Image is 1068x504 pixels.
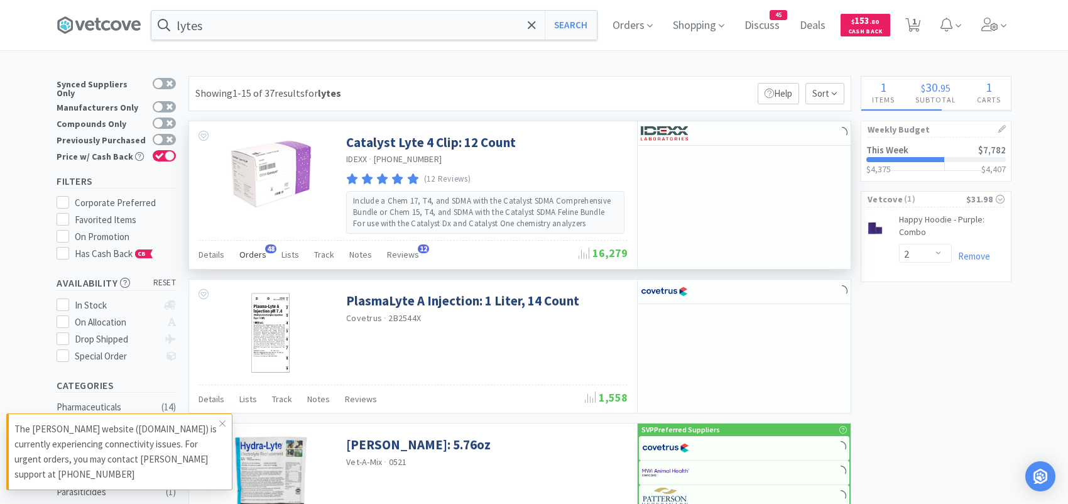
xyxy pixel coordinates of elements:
[899,214,1005,243] a: Happy Hoodie - Purple: Combo
[75,212,177,227] div: Favorited Items
[642,439,689,457] img: 77fca1acd8b6420a9015268ca798ef17_1.png
[795,20,831,31] a: Deals
[346,456,382,468] a: Vet-A-Mix
[75,298,158,313] div: In Stock
[966,94,1011,106] h4: Carts
[345,393,377,405] span: Reviews
[318,87,341,99] strong: lytes
[353,195,618,230] p: Include a Chem 17, T4, and SDMA with the Catalyst SDMA Comprehensive Bundle or Chem 15, T4, and S...
[641,424,720,436] p: SVP Preferred Suppliers
[57,101,146,112] div: Manufacturers Only
[75,332,158,347] div: Drop Shipped
[805,83,844,104] span: Sort
[199,249,224,260] span: Details
[986,163,1006,175] span: 4,407
[770,11,787,19] span: 45
[866,145,908,155] h2: This Week
[903,193,966,205] span: ( 1 )
[424,173,471,186] p: (12 Reviews)
[739,20,785,31] a: Discuss45
[1025,461,1055,491] div: Open Intercom Messenger
[75,349,158,364] div: Special Order
[905,81,966,94] div: .
[265,244,276,253] span: 48
[851,14,879,26] span: 153
[75,195,177,211] div: Corporate Preferred
[384,456,386,468] span: ·
[14,422,219,482] p: The [PERSON_NAME] website ([DOMAIN_NAME]) is currently experiencing connectivity issues. For urge...
[641,124,688,143] img: 13250b0087d44d67bb1668360c5632f9_13.png
[230,134,312,216] img: 22f00f539d804ceb83ecb35927c8d6a0_657057.png
[346,153,367,165] a: IDEXX
[921,82,925,94] span: $
[195,85,341,102] div: Showing 1-15 of 37 results
[346,292,579,309] a: PlasmaLyte A Injection: 1 Liter, 14 Count
[281,249,299,260] span: Lists
[952,250,990,262] a: Remove
[239,249,266,260] span: Orders
[57,276,176,290] h5: Availability
[272,393,292,405] span: Track
[136,250,148,258] span: CB
[389,456,407,468] span: 0521
[57,378,176,393] h5: Categories
[940,82,951,94] span: 95
[346,134,516,151] a: Catalyst Lyte 4 Clip: 12 Count
[161,400,176,415] div: ( 14 )
[981,165,1006,173] h3: $
[978,144,1006,156] span: $7,782
[848,28,883,36] span: Cash Back
[57,174,176,189] h5: Filters
[905,94,966,106] h4: Subtotal
[57,150,146,161] div: Price w/ Cash Back
[369,153,371,165] span: ·
[758,83,799,104] p: Help
[868,121,1005,138] h1: Weekly Budget
[866,163,891,175] span: $4,375
[861,94,905,106] h4: Items
[388,312,421,324] span: 2B2544X
[346,312,382,324] a: Covetrus
[642,463,689,482] img: f6b2451649754179b5b4e0c70c3f7cb0_2.png
[986,79,992,95] span: 1
[868,192,903,206] span: Vetcove
[585,390,628,405] span: 1,558
[57,78,146,97] div: Synced Suppliers Only
[57,134,146,145] div: Previously Purchased
[880,79,886,95] span: 1
[925,79,938,95] span: 30
[199,393,224,405] span: Details
[418,244,429,253] span: 12
[384,312,386,324] span: ·
[861,138,1011,181] a: This Week$7,782$4,375$4,407
[57,118,146,128] div: Compounds Only
[545,11,597,40] button: Search
[374,153,442,165] span: [PHONE_NUMBER]
[387,249,419,260] span: Reviews
[349,249,372,260] span: Notes
[579,246,628,260] span: 16,279
[851,18,854,26] span: $
[151,11,597,40] input: Search by item, sku, manufacturer, ingredient, size...
[239,393,257,405] span: Lists
[869,18,879,26] span: . 80
[307,393,330,405] span: Notes
[153,277,177,290] span: reset
[75,229,177,244] div: On Promotion
[75,315,158,330] div: On Allocation
[305,87,341,99] span: for
[868,216,883,241] img: e7d76590f398440ca8eed170a9df0a7a.jpg
[346,436,491,453] a: [PERSON_NAME]: 5.76oz
[314,249,334,260] span: Track
[57,400,158,415] div: Pharmaceuticals
[841,8,890,42] a: $153.80Cash Back
[641,282,688,301] img: 77fca1acd8b6420a9015268ca798ef17_1.png
[900,21,926,33] a: 1
[966,192,1005,206] div: $31.98
[75,248,153,260] span: Has Cash Back
[251,292,290,374] img: 13ac1fa425a54da19d720b96ee7b215f_552161.png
